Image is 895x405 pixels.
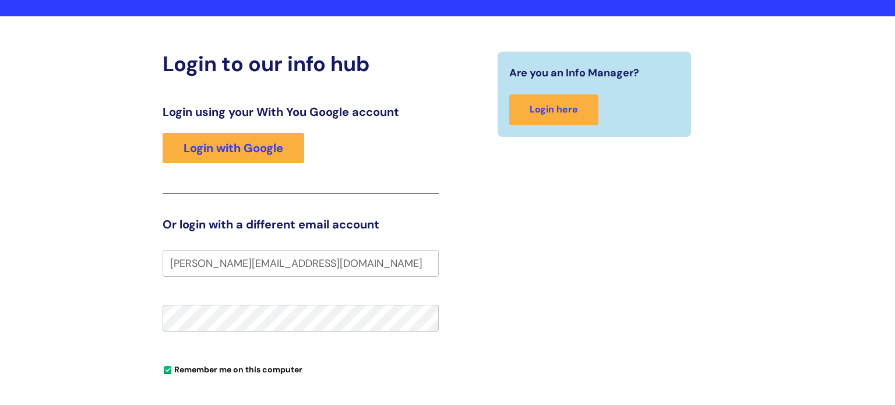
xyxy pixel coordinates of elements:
[163,105,439,119] h3: Login using your With You Google account
[163,362,302,375] label: Remember me on this computer
[163,250,439,277] input: Your e-mail address
[163,360,439,378] div: You can uncheck this option if you're logging in from a shared device
[509,64,639,82] span: Are you an Info Manager?
[163,51,439,76] h2: Login to our info hub
[163,217,439,231] h3: Or login with a different email account
[164,367,171,374] input: Remember me on this computer
[163,133,304,163] a: Login with Google
[509,94,598,125] a: Login here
